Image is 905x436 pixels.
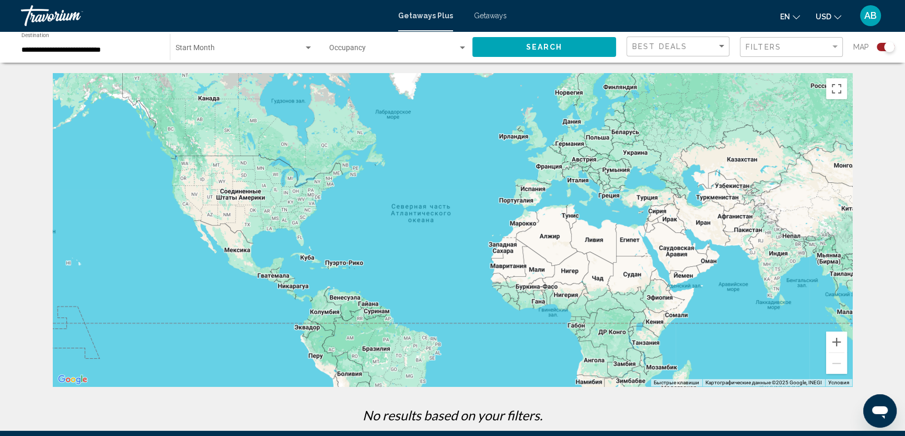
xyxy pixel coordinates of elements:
[816,13,831,21] span: USD
[857,5,884,27] button: User Menu
[826,78,847,99] button: Включить полноэкранный режим
[826,332,847,352] button: Увеличить
[740,37,843,58] button: Filter
[55,373,90,386] img: Google
[816,9,841,24] button: Change currency
[632,42,687,51] span: Best Deals
[705,380,822,385] span: Картографические данные ©2025 Google, INEGI
[864,10,877,21] span: AB
[526,43,563,52] span: Search
[826,353,847,374] button: Уменьшить
[632,42,726,51] mat-select: Sort by
[48,407,857,423] p: No results based on your filters.
[21,5,388,26] a: Travorium
[654,379,699,386] button: Быстрые клавиши
[863,394,897,428] iframe: Кнопка запуска окна обмена сообщениями
[474,11,507,20] a: Getaways
[746,43,781,51] span: Filters
[472,37,616,56] button: Search
[828,380,849,385] a: Условия
[55,373,90,386] a: Открыть эту область в Google Картах (в новом окне)
[780,9,800,24] button: Change language
[853,40,869,54] span: Map
[780,13,790,21] span: en
[398,11,453,20] a: Getaways Plus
